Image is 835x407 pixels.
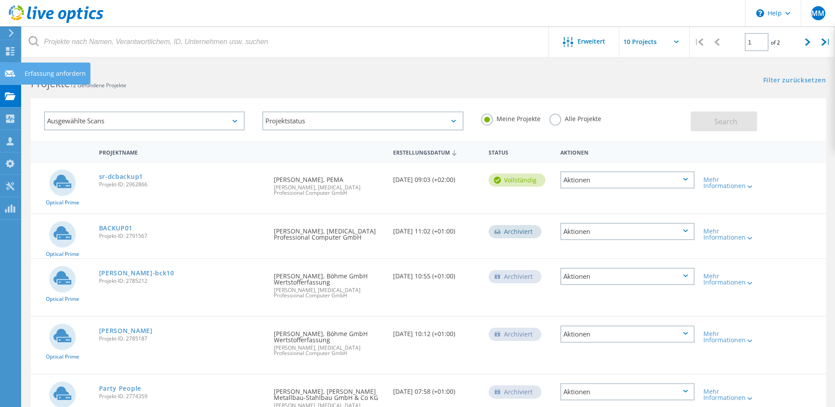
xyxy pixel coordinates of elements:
a: [PERSON_NAME]-bck10 [99,270,174,276]
div: Mehr Informationen [703,331,758,343]
div: | [690,26,708,58]
div: Aktionen [560,171,695,189]
div: [DATE] 10:55 (+01:00) [389,259,484,288]
div: | [817,26,835,58]
label: Meine Projekte [481,114,541,122]
span: 12 Gefundene Projekte [70,81,126,89]
div: Archiviert [489,270,541,283]
a: Party People [99,385,141,392]
span: Projekt-ID: 2785212 [99,278,265,284]
div: Archiviert [489,328,541,341]
div: Status [484,144,556,160]
div: [DATE] 10:12 (+01:00) [389,317,484,346]
div: [PERSON_NAME], Böhme GmbH Wertstofferfassung [269,317,389,365]
div: vollständig [489,174,545,187]
div: [PERSON_NAME], Böhme GmbH Wertstofferfassung [269,259,389,307]
div: Mehr Informationen [703,177,758,189]
div: Archiviert [489,225,541,238]
span: Optical Prime [46,354,79,359]
span: Optical Prime [46,252,79,257]
span: [PERSON_NAME], [MEDICAL_DATA] Professional Computer GmbH [274,185,384,196]
span: Projekt-ID: 2774359 [99,394,265,399]
span: Optical Prime [46,296,79,302]
svg: \n [756,9,764,17]
span: Erweitert [578,38,605,44]
a: BACKUP01 [99,225,133,231]
span: MM [811,10,824,17]
div: [DATE] 09:03 (+02:00) [389,163,484,192]
div: Erfassung anfordern [25,70,86,77]
button: Search [691,111,757,131]
div: Ausgewählte Scans [44,111,245,130]
span: Optical Prime [46,200,79,205]
span: [PERSON_NAME], [MEDICAL_DATA] Professional Computer GmbH [274,288,384,298]
div: Aktionen [560,223,695,240]
div: Mehr Informationen [703,388,758,401]
div: Aktionen [560,268,695,285]
div: Erstellungsdatum [389,144,484,160]
a: Live Optics Dashboard [9,18,103,25]
span: [PERSON_NAME], [MEDICAL_DATA] Professional Computer GmbH [274,345,384,356]
a: [PERSON_NAME] [99,328,153,334]
span: Projekt-ID: 2785187 [99,336,265,341]
span: of 2 [771,39,780,46]
span: Projekt-ID: 2962866 [99,182,265,187]
div: Archiviert [489,385,541,399]
div: Mehr Informationen [703,273,758,285]
div: Aktionen [560,383,695,400]
div: Aktionen [560,326,695,343]
div: Projektstatus [262,111,463,130]
a: Filter zurücksetzen [763,77,826,85]
span: Search [714,117,737,126]
input: Projekte nach Namen, Verantwortlichem, ID, Unternehmen usw. suchen [22,26,549,57]
div: Aktionen [556,144,699,160]
div: [DATE] 07:58 (+01:00) [389,374,484,403]
div: [PERSON_NAME], [MEDICAL_DATA] Professional Computer GmbH [269,214,389,249]
div: Mehr Informationen [703,228,758,240]
div: [PERSON_NAME], PEMA [269,163,389,204]
span: Projekt-ID: 2791567 [99,233,265,239]
div: Projektname [95,144,270,160]
a: sr-dcbackup1 [99,174,143,180]
div: [DATE] 11:02 (+01:00) [389,214,484,243]
label: Alle Projekte [549,114,601,122]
